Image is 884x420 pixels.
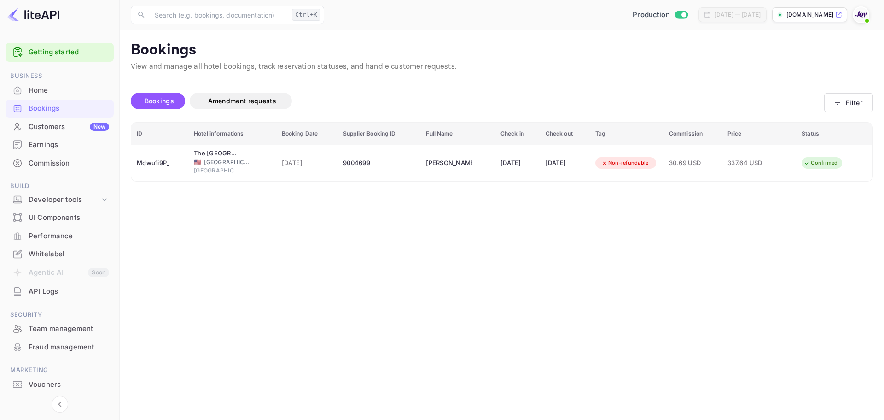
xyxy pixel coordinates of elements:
div: Team management [6,320,114,338]
div: UI Components [6,209,114,227]
div: Commission [29,158,109,169]
div: [DATE] — [DATE] [715,11,761,19]
div: Customers [29,122,109,132]
a: API Logs [6,283,114,300]
button: Filter [824,93,873,112]
a: CustomersNew [6,118,114,135]
a: Fraud management [6,338,114,355]
span: Production [633,10,670,20]
div: Non-refundable [595,157,655,169]
span: [DATE] [282,158,332,168]
div: Developer tools [29,195,100,205]
th: Status [796,123,872,145]
div: The Westin Arlington [194,149,240,158]
div: Commission [6,154,114,172]
span: 30.69 USD [669,158,716,168]
span: Build [6,181,114,191]
div: API Logs [29,286,109,297]
th: Booking Date [276,123,338,145]
a: Earnings [6,136,114,153]
div: CustomersNew [6,118,114,136]
a: Team management [6,320,114,337]
table: booking table [131,123,872,181]
div: UI Components [29,213,109,223]
span: Security [6,310,114,320]
div: Team management [29,324,109,334]
th: Commission [663,123,722,145]
div: Vouchers [6,376,114,394]
span: United States of America [194,159,201,165]
span: Bookings [145,97,174,105]
p: Bookings [131,41,873,59]
div: account-settings tabs [131,93,824,109]
a: Getting started [29,47,109,58]
th: Check out [540,123,590,145]
span: Business [6,71,114,81]
a: Vouchers [6,376,114,393]
a: Home [6,82,114,99]
div: Earnings [6,136,114,154]
div: Performance [6,227,114,245]
div: Fraud management [29,342,109,353]
th: Tag [590,123,663,145]
div: Mdwu1i9P_ [137,156,183,171]
div: Vouchers [29,379,109,390]
th: Full Name [420,123,494,145]
a: UI Components [6,209,114,226]
div: Home [29,85,109,96]
div: Performance [29,231,109,242]
a: Performance [6,227,114,244]
img: LiteAPI logo [7,7,59,22]
div: New [90,123,109,131]
img: With Joy [854,7,868,22]
span: Amendment requests [208,97,276,105]
div: Ctrl+K [292,9,320,21]
p: [DOMAIN_NAME] [786,11,833,19]
th: Hotel informations [188,123,276,145]
th: Price [722,123,796,145]
span: [GEOGRAPHIC_DATA] [204,158,250,166]
div: [DATE] [500,156,535,171]
input: Search (e.g. bookings, documentation) [149,6,288,24]
div: [DATE] [546,156,584,171]
button: Collapse navigation [52,396,68,413]
div: Whitelabel [6,245,114,263]
div: Switch to Sandbox mode [629,10,691,20]
a: Bookings [6,100,114,117]
span: 337.64 USD [727,158,773,168]
div: Fraud management [6,338,114,356]
a: Commission [6,154,114,172]
span: Marketing [6,365,114,375]
div: Earnings [29,140,109,150]
div: Getting started [6,43,114,62]
div: 9004699 [343,156,415,171]
th: Check in [495,123,540,145]
span: [GEOGRAPHIC_DATA] [194,166,240,175]
div: Adara Blake [426,156,472,171]
th: ID [131,123,188,145]
div: Bookings [29,103,109,114]
div: Developer tools [6,192,114,208]
div: Confirmed [798,157,843,169]
div: API Logs [6,283,114,301]
p: View and manage all hotel bookings, track reservation statuses, and handle customer requests. [131,61,873,72]
th: Supplier Booking ID [337,123,420,145]
div: Whitelabel [29,249,109,260]
a: Whitelabel [6,245,114,262]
